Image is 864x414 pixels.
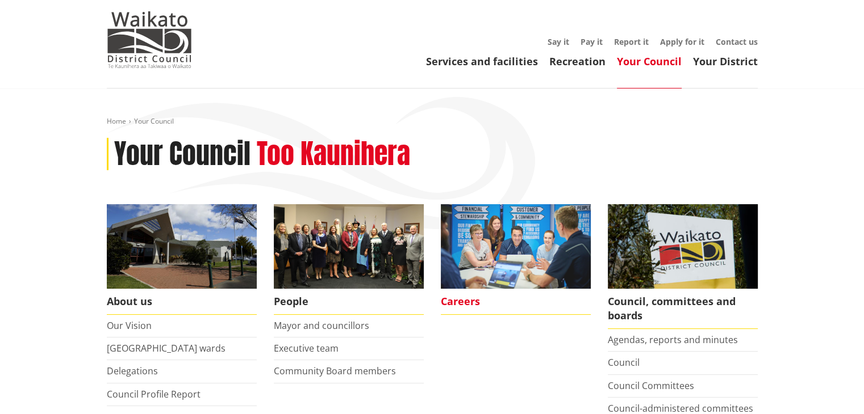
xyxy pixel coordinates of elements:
a: Your Council [617,54,682,68]
span: People [274,289,424,315]
img: 2022 Council [274,204,424,289]
span: Council, committees and boards [608,289,758,329]
a: Waikato-District-Council-sign Council, committees and boards [608,204,758,329]
a: Your District [693,54,758,68]
h2: Too Kaunihera [257,138,410,171]
span: About us [107,289,257,315]
a: Contact us [716,36,758,47]
a: Pay it [581,36,603,47]
iframe: Messenger Launcher [812,366,853,407]
span: Your Council [134,116,174,126]
a: Careers [441,204,591,315]
a: Council [608,356,640,369]
a: Community Board members [274,365,396,377]
a: Services and facilities [426,54,538,68]
a: Report it [614,36,649,47]
a: [GEOGRAPHIC_DATA] wards [107,342,226,354]
a: Mayor and councillors [274,319,369,332]
a: Apply for it [660,36,704,47]
a: Say it [548,36,569,47]
img: WDC Building 0015 [107,204,257,289]
a: Council Profile Report [107,388,201,400]
a: Recreation [549,54,606,68]
a: Executive team [274,342,339,354]
a: Agendas, reports and minutes [608,333,738,346]
a: Our Vision [107,319,152,332]
nav: breadcrumb [107,117,758,126]
img: Office staff in meeting - Career page [441,204,591,289]
a: Home [107,116,126,126]
a: Council Committees [608,379,694,392]
img: Waikato District Council - Te Kaunihera aa Takiwaa o Waikato [107,11,192,68]
img: Waikato-District-Council-sign [608,204,758,289]
a: WDC Building 0015 About us [107,204,257,315]
a: Delegations [107,365,158,377]
a: 2022 Council People [274,204,424,315]
h1: Your Council [114,138,251,171]
span: Careers [441,289,591,315]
